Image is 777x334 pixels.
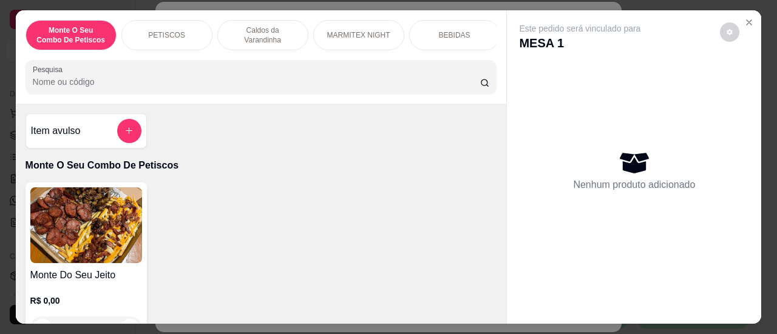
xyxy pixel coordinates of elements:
p: MESA 1 [519,35,640,52]
h4: Monte Do Seu Jeito [30,268,142,282]
p: Caldos da Varandinha [228,25,298,45]
p: Nenhum produto adicionado [573,178,695,192]
p: Monte O Seu Combo De Petiscos [36,25,106,45]
p: BEBIDAS [439,30,470,40]
input: Pesquisa [33,76,480,88]
p: R$ 0,00 [30,295,142,307]
button: Close [739,13,759,32]
h4: Item avulso [31,124,81,138]
p: Monte O Seu Combo De Petiscos [25,158,497,173]
label: Pesquisa [33,64,67,75]
button: decrease-product-quantity [720,22,739,42]
p: MARMITEX NIGHT [327,30,390,40]
button: add-separate-item [117,119,141,143]
p: PETISCOS [148,30,185,40]
img: product-image [30,187,142,263]
p: Este pedido será vinculado para [519,22,640,35]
